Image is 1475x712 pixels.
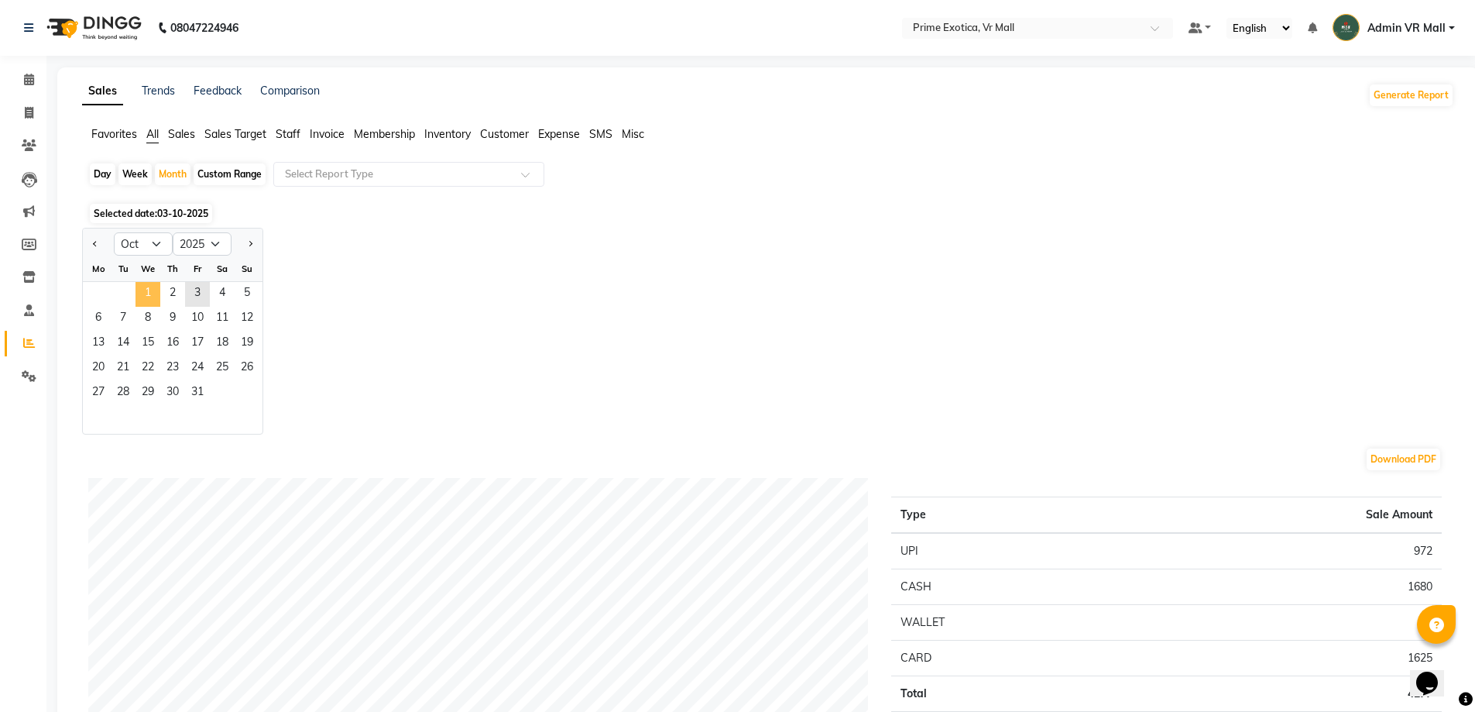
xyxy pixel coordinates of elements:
[276,127,300,141] span: Staff
[111,356,135,381] span: 21
[146,127,159,141] span: All
[185,332,210,356] div: Friday, October 17, 2025
[210,282,235,307] div: Saturday, October 4, 2025
[310,127,345,141] span: Invoice
[170,6,238,50] b: 08047224946
[204,127,266,141] span: Sales Target
[235,307,259,332] span: 12
[1125,569,1442,605] td: 1680
[1125,676,1442,712] td: 4277
[210,332,235,356] div: Saturday, October 18, 2025
[244,232,256,256] button: Next month
[1367,449,1440,470] button: Download PDF
[160,307,185,332] div: Thursday, October 9, 2025
[86,356,111,381] div: Monday, October 20, 2025
[891,605,1124,641] td: WALLET
[86,332,111,356] div: Monday, October 13, 2025
[354,127,415,141] span: Membership
[185,307,210,332] span: 10
[235,282,259,307] span: 5
[424,127,471,141] span: Inventory
[185,381,210,406] span: 31
[135,282,160,307] span: 1
[1125,641,1442,676] td: 1625
[1125,533,1442,569] td: 972
[194,84,242,98] a: Feedback
[89,232,101,256] button: Previous month
[185,282,210,307] div: Friday, October 3, 2025
[160,307,185,332] span: 9
[1125,497,1442,534] th: Sale Amount
[160,356,185,381] div: Thursday, October 23, 2025
[91,127,137,141] span: Favorites
[82,77,123,105] a: Sales
[1370,84,1453,106] button: Generate Report
[210,356,235,381] span: 25
[185,381,210,406] div: Friday, October 31, 2025
[210,356,235,381] div: Saturday, October 25, 2025
[260,84,320,98] a: Comparison
[210,332,235,356] span: 18
[135,307,160,332] div: Wednesday, October 8, 2025
[135,332,160,356] div: Wednesday, October 15, 2025
[90,163,115,185] div: Day
[111,381,135,406] div: Tuesday, October 28, 2025
[235,256,259,281] div: Su
[160,282,185,307] div: Thursday, October 2, 2025
[235,356,259,381] div: Sunday, October 26, 2025
[185,332,210,356] span: 17
[135,356,160,381] span: 22
[173,232,232,256] select: Select year
[1125,605,1442,641] td: 0
[86,381,111,406] div: Monday, October 27, 2025
[185,307,210,332] div: Friday, October 10, 2025
[235,307,259,332] div: Sunday, October 12, 2025
[157,208,208,219] span: 03-10-2025
[185,356,210,381] div: Friday, October 24, 2025
[160,332,185,356] span: 16
[86,307,111,332] div: Monday, October 6, 2025
[160,282,185,307] span: 2
[185,256,210,281] div: Fr
[1367,20,1446,36] span: Admin VR Mall
[160,381,185,406] span: 30
[210,307,235,332] div: Saturday, October 11, 2025
[111,307,135,332] span: 7
[891,641,1124,676] td: CARD
[39,6,146,50] img: logo
[135,256,160,281] div: We
[210,282,235,307] span: 4
[891,533,1124,569] td: UPI
[194,163,266,185] div: Custom Range
[86,356,111,381] span: 20
[538,127,580,141] span: Expense
[111,332,135,356] span: 14
[891,569,1124,605] td: CASH
[135,381,160,406] span: 29
[235,332,259,356] div: Sunday, October 19, 2025
[160,356,185,381] span: 23
[589,127,612,141] span: SMS
[135,282,160,307] div: Wednesday, October 1, 2025
[111,381,135,406] span: 28
[114,232,173,256] select: Select month
[86,256,111,281] div: Mo
[235,356,259,381] span: 26
[86,332,111,356] span: 13
[111,256,135,281] div: Tu
[891,497,1124,534] th: Type
[155,163,190,185] div: Month
[111,356,135,381] div: Tuesday, October 21, 2025
[86,381,111,406] span: 27
[160,256,185,281] div: Th
[160,381,185,406] div: Thursday, October 30, 2025
[1333,14,1360,41] img: Admin VR Mall
[135,381,160,406] div: Wednesday, October 29, 2025
[86,307,111,332] span: 6
[90,204,212,223] span: Selected date:
[160,332,185,356] div: Thursday, October 16, 2025
[1410,650,1460,697] iframe: chat widget
[235,282,259,307] div: Sunday, October 5, 2025
[210,307,235,332] span: 11
[135,307,160,332] span: 8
